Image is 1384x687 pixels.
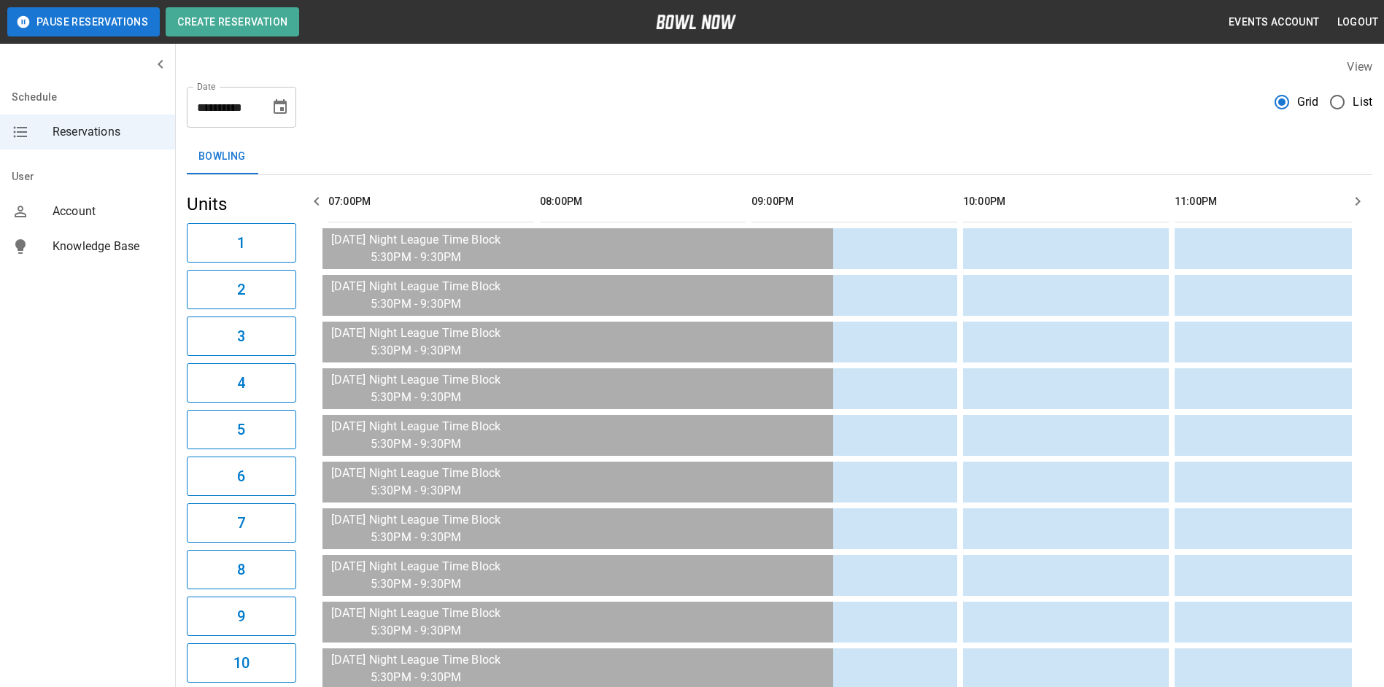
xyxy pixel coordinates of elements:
button: 7 [187,503,296,543]
h5: Units [187,193,296,216]
button: Logout [1331,9,1384,36]
span: Knowledge Base [53,238,163,255]
h6: 4 [237,371,245,395]
button: 4 [187,363,296,403]
button: Events Account [1223,9,1326,36]
button: 8 [187,550,296,589]
h6: 3 [237,325,245,348]
button: 6 [187,457,296,496]
span: List [1353,93,1372,111]
button: 5 [187,410,296,449]
span: Reservations [53,123,163,141]
button: 10 [187,643,296,683]
h6: 7 [237,511,245,535]
div: inventory tabs [187,139,1372,174]
button: 1 [187,223,296,263]
h6: 8 [237,558,245,581]
span: Grid [1297,93,1319,111]
h6: 9 [237,605,245,628]
img: logo [656,15,736,29]
button: Choose date, selected date is Aug 29, 2025 [266,93,295,122]
h6: 6 [237,465,245,488]
button: 3 [187,317,296,356]
button: Create Reservation [166,7,299,36]
h6: 1 [237,231,245,255]
button: Pause Reservations [7,7,160,36]
span: Account [53,203,163,220]
h6: 5 [237,418,245,441]
button: 9 [187,597,296,636]
h6: 2 [237,278,245,301]
button: Bowling [187,139,258,174]
h6: 10 [233,651,250,675]
button: 2 [187,270,296,309]
label: View [1347,60,1372,74]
